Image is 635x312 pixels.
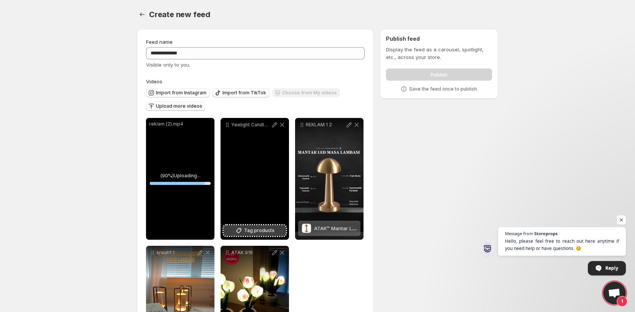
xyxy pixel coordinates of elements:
[231,250,271,256] p: ATAK 916
[306,122,345,128] p: REKLAM 1 2
[409,86,478,92] p: Save the feed once to publish.
[386,35,492,43] h2: Publish feed
[137,9,148,20] button: Settings
[222,90,266,96] span: Import from TikTok
[244,227,275,234] span: Tag products
[146,78,162,84] span: Videos
[221,118,289,240] div: Yeelight Candle Smart Light Desk Setup 2022 ShortsTag products
[295,118,364,240] div: REKLAM 1 2ATAK™ Mantar Led Masa LambasıATAK™ Mantar Led Masa Lambası
[157,250,196,256] p: kreatif 1
[146,88,210,97] button: Import from Instagram
[149,10,210,19] span: Create new feed
[302,224,311,233] img: ATAK™ Mantar Led Masa Lambası
[534,231,557,236] span: Storeprops
[505,231,533,236] span: Message from
[617,296,627,307] span: 1
[386,46,492,61] p: Display the feed as a carousel, spotlight, etc., across your store.
[146,62,190,68] span: Visible only to you.
[505,237,619,252] span: Hello, please feel free to reach out here anytime if you need help or have questions. 😊
[231,122,271,128] p: Yeelight Candle Smart Light Desk Setup 2022 Shorts
[149,121,211,127] p: reklam (2).mp4
[603,282,626,304] a: Open chat
[146,39,173,45] span: Feed name
[213,88,269,97] button: Import from TikTok
[605,261,618,275] span: Reply
[224,225,286,236] button: Tag products
[314,225,394,231] span: ATAK™ Mantar Led Masa Lambası
[156,90,206,96] span: Import from Instagram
